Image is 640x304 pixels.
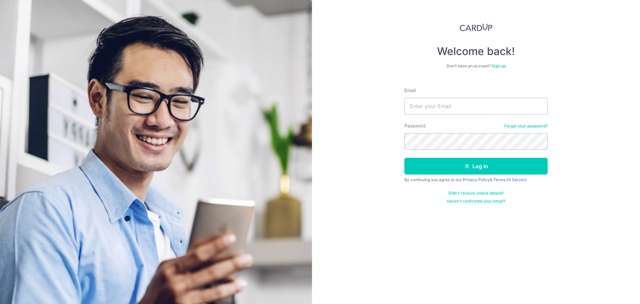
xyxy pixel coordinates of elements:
[404,122,426,129] label: Password
[504,123,548,129] a: Forgot your password?
[404,63,548,69] div: Don’t have an account?
[404,45,548,58] h4: Welcome back!
[448,191,504,196] a: Didn't receive unlock details?
[460,23,492,31] img: CardUp Logo
[463,177,490,182] a: Privacy Policy
[404,158,548,175] button: Log in
[404,177,548,183] div: By continuing you agree to our &
[492,63,506,68] a: Sign up
[447,199,505,204] a: Haven't confirmed your email?
[404,87,416,94] label: Email
[493,177,527,182] a: Terms Of Service
[404,98,548,114] input: Enter your Email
